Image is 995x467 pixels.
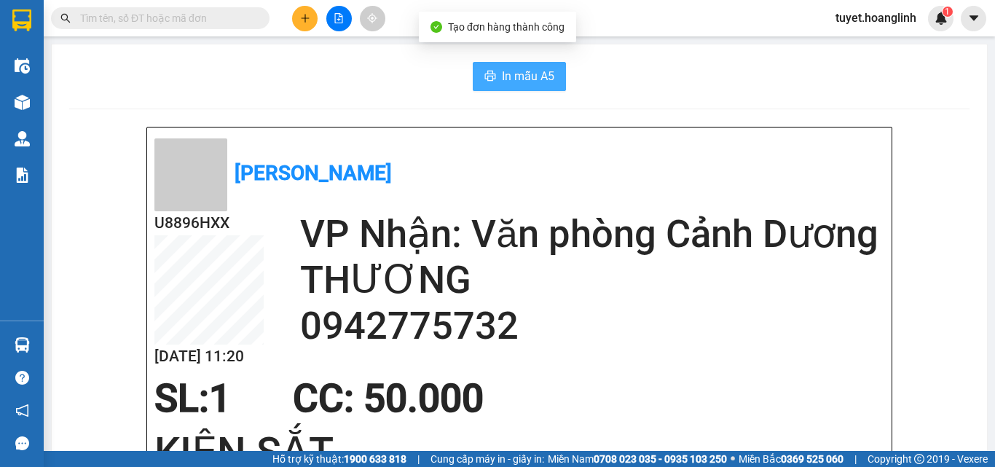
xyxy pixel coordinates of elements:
button: plus [292,6,318,31]
span: ⚪️ [731,456,735,462]
span: search [60,13,71,23]
span: tuyet.hoanglinh [824,9,928,27]
span: In mẫu A5 [502,67,554,85]
span: Tạo đơn hàng thành công [448,21,565,33]
span: question-circle [15,371,29,385]
h2: U8896HXX [154,211,264,235]
img: icon-new-feature [935,12,948,25]
span: Miền Bắc [739,451,843,467]
span: aim [367,13,377,23]
strong: 0369 525 060 [781,453,843,465]
span: Cung cấp máy in - giấy in: [430,451,544,467]
span: copyright [914,454,924,464]
img: warehouse-icon [15,131,30,146]
div: CC : 50.000 [284,377,492,420]
h2: VP Nhận: Cây xăng Việt Dung [76,85,352,176]
span: file-add [334,13,344,23]
h2: YYCV6DX5 [8,85,117,109]
span: | [417,451,420,467]
button: aim [360,6,385,31]
span: caret-down [967,12,980,25]
b: [PERSON_NAME] [235,161,392,185]
button: caret-down [961,6,986,31]
button: printerIn mẫu A5 [473,62,566,91]
img: logo-vxr [12,9,31,31]
span: Hỗ trợ kỹ thuật: [272,451,406,467]
h2: THƯƠNG [300,257,884,303]
img: solution-icon [15,168,30,183]
sup: 1 [943,7,953,17]
span: 1 [209,376,231,421]
span: message [15,436,29,450]
img: warehouse-icon [15,58,30,74]
h2: VP Nhận: Văn phòng Cảnh Dương [300,211,884,257]
h2: 0942775732 [300,303,884,349]
span: 1 [945,7,950,17]
button: file-add [326,6,352,31]
img: warehouse-icon [15,95,30,110]
span: Miền Nam [548,451,727,467]
b: [PERSON_NAME] [88,34,245,58]
span: | [854,451,857,467]
img: warehouse-icon [15,337,30,353]
strong: 0708 023 035 - 0935 103 250 [594,453,727,465]
span: notification [15,404,29,417]
span: printer [484,70,496,84]
span: check-circle [430,21,442,33]
span: plus [300,13,310,23]
strong: 1900 633 818 [344,453,406,465]
span: SL: [154,376,209,421]
h2: [DATE] 11:20 [154,345,264,369]
input: Tìm tên, số ĐT hoặc mã đơn [80,10,252,26]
